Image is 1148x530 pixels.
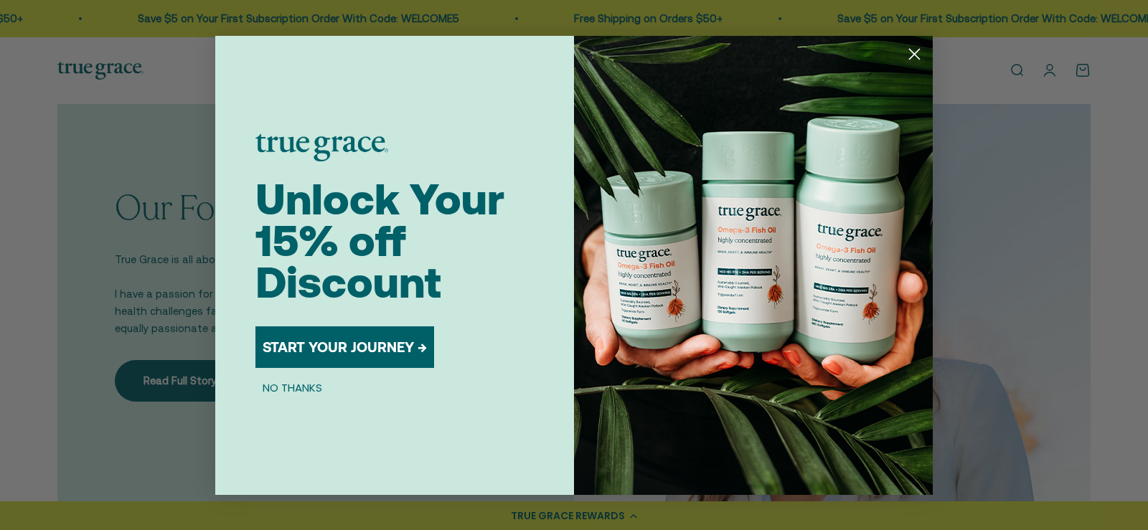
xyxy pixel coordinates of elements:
[255,326,434,368] button: START YOUR JOURNEY →
[255,379,329,397] button: NO THANKS
[255,134,388,161] img: logo placeholder
[255,174,504,307] span: Unlock Your 15% off Discount
[574,36,933,495] img: 098727d5-50f8-4f9b-9554-844bb8da1403.jpeg
[902,42,927,67] button: Close dialog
